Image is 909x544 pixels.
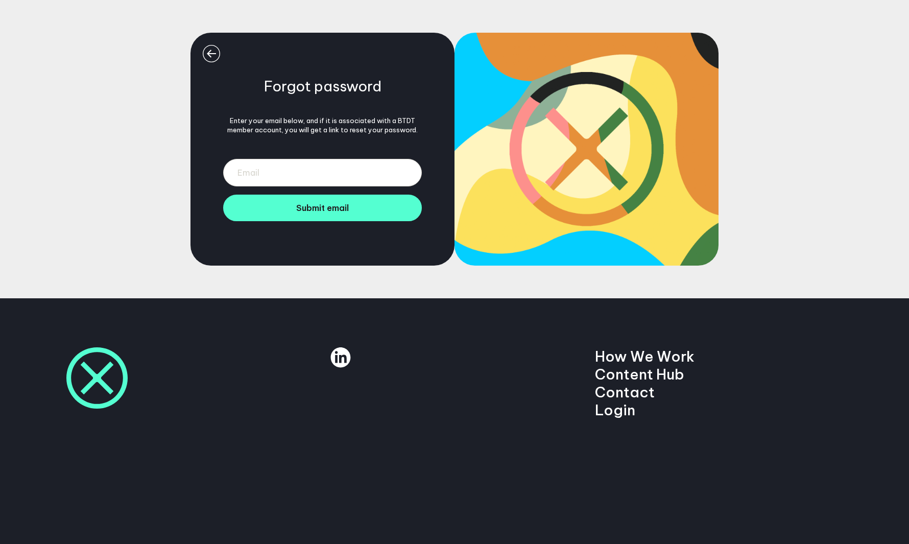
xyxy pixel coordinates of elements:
div: Enter your email below, and if it is associated with a BTDT member account, you will get a link t... [223,116,422,134]
a: How We Work [595,347,695,365]
h5: Forgot password [264,77,381,95]
input: Email [223,159,422,186]
button: Submit email [223,195,422,221]
a: Contact [595,383,655,401]
a: Content Hub [595,365,684,383]
a: Login [595,401,635,419]
span: Submit email [296,203,349,213]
